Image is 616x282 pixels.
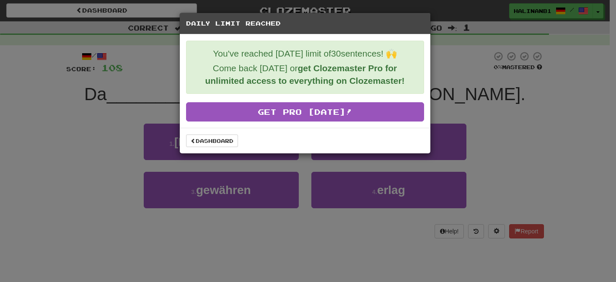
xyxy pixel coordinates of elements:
[193,47,417,60] p: You've reached [DATE] limit of 30 sentences! 🙌
[186,135,238,147] a: Dashboard
[193,62,417,87] p: Come back [DATE] or
[186,19,424,28] h5: Daily Limit Reached
[205,63,404,85] strong: get Clozemaster Pro for unlimited access to everything on Clozemaster!
[186,102,424,122] a: Get Pro [DATE]!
